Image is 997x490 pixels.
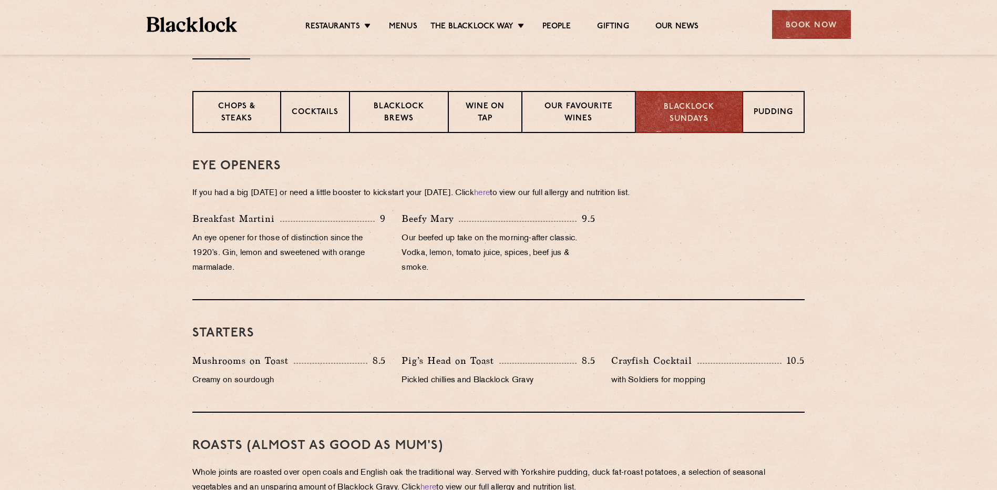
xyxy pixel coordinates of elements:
[542,22,571,33] a: People
[192,159,805,173] h3: Eye openers
[646,101,732,125] p: Blacklock Sundays
[577,354,595,367] p: 8.5
[402,373,595,388] p: Pickled chillies and Blacklock Gravy
[611,373,805,388] p: with Soldiers for mopping
[402,211,459,226] p: Beefy Mary
[754,107,793,120] p: Pudding
[577,212,595,226] p: 9.5
[192,353,294,368] p: Mushrooms on Toast
[192,186,805,201] p: If you had a big [DATE] or need a little booster to kickstart your [DATE]. Click to view our full...
[192,439,805,453] h3: Roasts (Almost as good as Mum's)
[402,231,595,275] p: Our beefed up take on the morning-after classic. Vodka, lemon, tomato juice, spices, beef jus & s...
[597,22,629,33] a: Gifting
[402,353,499,368] p: Pig’s Head on Toast
[430,22,513,33] a: The Blacklock Way
[361,101,437,126] p: Blacklock Brews
[192,231,386,275] p: An eye opener for those of distinction since the 1920’s. Gin, lemon and sweetened with orange mar...
[655,22,699,33] a: Our News
[305,22,360,33] a: Restaurants
[204,101,270,126] p: Chops & Steaks
[389,22,417,33] a: Menus
[611,353,697,368] p: Crayfish Cocktail
[459,101,511,126] p: Wine on Tap
[192,211,280,226] p: Breakfast Martini
[192,373,386,388] p: Creamy on sourdough
[772,10,851,39] div: Book Now
[375,212,386,226] p: 9
[147,17,238,32] img: BL_Textured_Logo-footer-cropped.svg
[474,189,490,197] a: here
[782,354,805,367] p: 10.5
[367,354,386,367] p: 8.5
[192,326,805,340] h3: Starters
[533,101,624,126] p: Our favourite wines
[292,107,338,120] p: Cocktails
